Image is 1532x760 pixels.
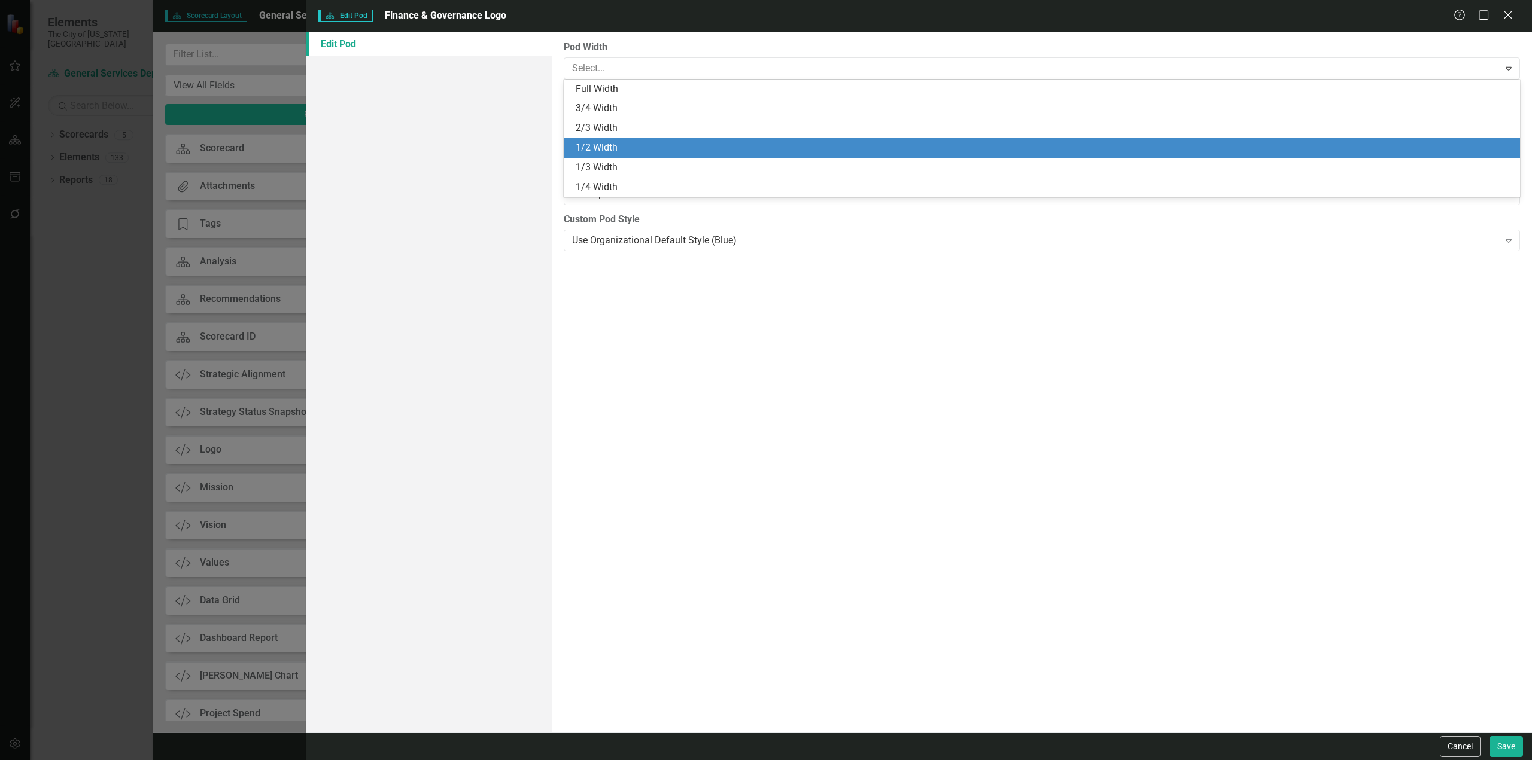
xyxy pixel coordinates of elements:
[576,141,1513,155] div: 1/2 Width
[576,181,1513,194] div: 1/4 Width
[385,10,506,21] span: Finance & Governance Logo
[564,213,1520,227] label: Custom Pod Style
[576,83,1513,96] div: Full Width
[564,41,1520,54] label: Pod Width
[306,32,552,56] a: Edit Pod
[576,161,1513,175] div: 1/3 Width
[318,10,373,22] span: Edit Pod
[1440,736,1481,757] button: Cancel
[572,233,1499,247] div: Use Organizational Default Style (Blue)
[576,102,1513,115] div: 3/4 Width
[1490,736,1523,757] button: Save
[576,121,1513,135] div: 2/3 Width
